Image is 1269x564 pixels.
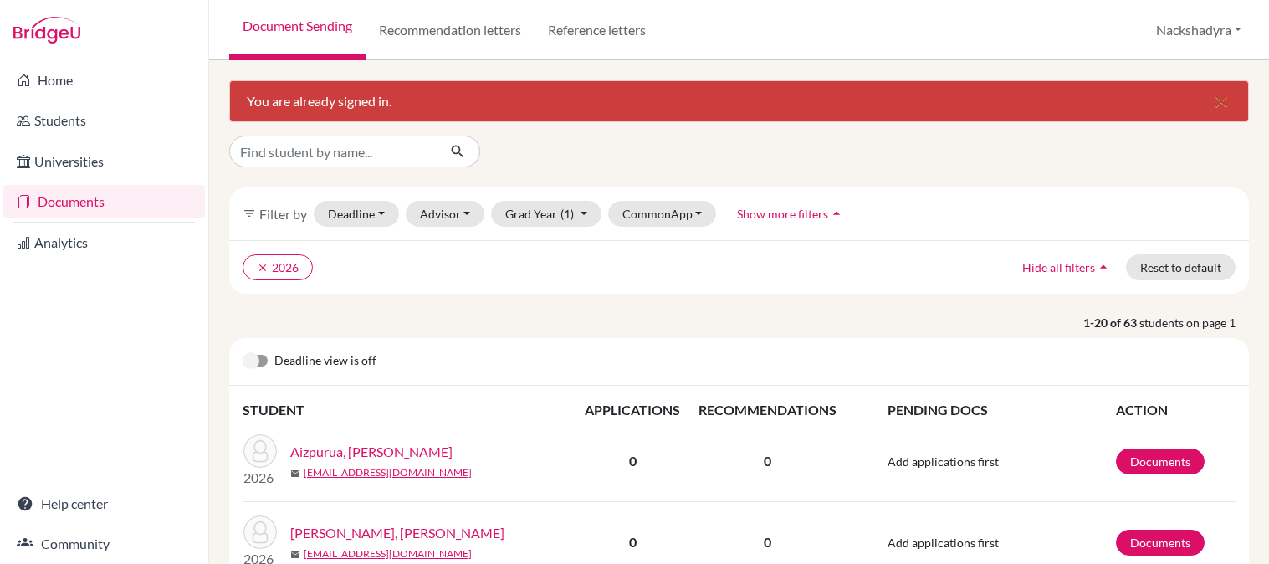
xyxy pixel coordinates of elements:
[688,451,847,471] p: 0
[629,453,637,469] b: 0
[1195,81,1248,121] button: Close
[243,434,277,468] img: Aizpurua, Martin Andres
[888,536,999,550] span: Add applications first
[13,17,80,44] img: Bridge-U
[491,201,601,227] button: Grad Year(1)
[723,201,859,227] button: Show more filtersarrow_drop_up
[1139,314,1249,331] span: students on page 1
[3,104,205,137] a: Students
[888,402,988,418] span: PENDING DOCS
[629,534,637,550] b: 0
[3,64,205,97] a: Home
[243,207,256,220] i: filter_list
[3,185,205,218] a: Documents
[290,523,504,543] a: [PERSON_NAME], [PERSON_NAME]
[737,207,828,221] span: Show more filters
[828,205,845,222] i: arrow_drop_up
[1149,14,1249,46] button: Nackshadyra
[229,80,1249,122] div: You are already signed in.
[1126,254,1236,280] button: Reset to default
[1211,91,1231,111] i: close
[1008,254,1126,280] button: Hide all filtersarrow_drop_up
[304,546,472,561] a: [EMAIL_ADDRESS][DOMAIN_NAME]
[257,262,269,274] i: clear
[406,201,485,227] button: Advisor
[274,351,376,372] span: Deadline view is off
[290,442,453,462] a: Aizpurua, [PERSON_NAME]
[243,515,277,549] img: Alegria Arana, Mateo Jose
[243,399,577,421] th: STUDENT
[1022,260,1095,274] span: Hide all filters
[1116,449,1205,474] a: Documents
[229,136,437,167] input: Find student by name...
[560,207,574,221] span: (1)
[3,527,205,561] a: Community
[259,206,307,222] span: Filter by
[1095,259,1112,275] i: arrow_drop_up
[290,550,300,560] span: mail
[243,468,277,488] p: 2026
[304,465,472,480] a: [EMAIL_ADDRESS][DOMAIN_NAME]
[290,469,300,479] span: mail
[608,201,717,227] button: CommonApp
[3,226,205,259] a: Analytics
[243,254,313,280] button: clear2026
[1083,314,1139,331] strong: 1-20 of 63
[1116,530,1205,556] a: Documents
[3,145,205,178] a: Universities
[3,487,205,520] a: Help center
[1115,399,1236,421] th: ACTION
[585,402,680,418] span: APPLICATIONS
[698,402,837,418] span: RECOMMENDATIONS
[888,454,999,469] span: Add applications first
[688,532,847,552] p: 0
[314,201,399,227] button: Deadline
